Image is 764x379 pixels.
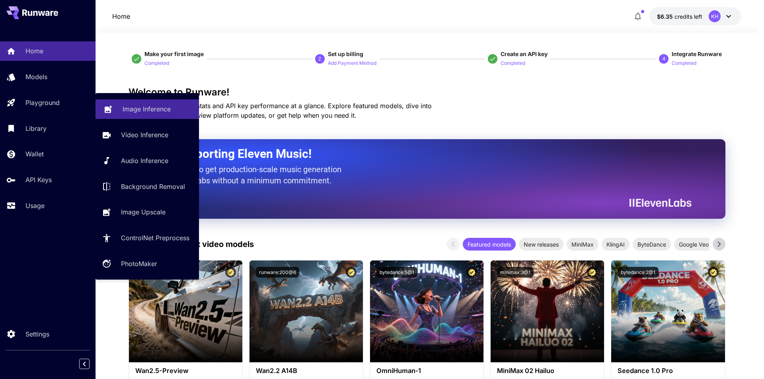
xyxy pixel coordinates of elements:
span: Google Veo [674,240,713,249]
h3: Wan2.5-Preview [135,367,236,375]
div: $6.3525 [657,12,702,21]
span: Featured models [463,240,516,249]
p: Wallet [25,149,44,159]
span: ByteDance [633,240,671,249]
div: KH [709,10,721,22]
p: Completed [672,60,696,67]
a: PhotoMaker [95,254,199,274]
p: Audio Inference [121,156,168,165]
img: alt [491,260,604,362]
img: alt [129,260,242,362]
h2: Now Supporting Eleven Music! [148,146,686,161]
button: Certified Model – Vetted for best performance and includes a commercial license. [708,267,719,278]
button: Certified Model – Vetted for best performance and includes a commercial license. [466,267,477,278]
h3: Seedance 1.0 Pro [618,367,718,375]
p: Models [25,72,47,82]
button: runware:200@6 [256,267,299,278]
button: Collapse sidebar [79,359,90,369]
p: Playground [25,98,60,107]
p: Add Payment Method [328,60,376,67]
a: Audio Inference [95,151,199,171]
span: MiniMax [567,240,598,249]
p: The only way to get production-scale music generation from Eleven Labs without a minimum commitment. [148,164,347,186]
span: Check out your usage stats and API key performance at a glance. Explore featured models, dive int... [129,102,432,119]
button: Certified Model – Vetted for best performance and includes a commercial license. [346,267,357,278]
p: PhotoMaker [121,259,157,268]
span: KlingAI [602,240,630,249]
p: ControlNet Preprocess [121,233,189,243]
span: Create an API key [501,51,548,57]
span: Set up billing [328,51,363,57]
span: $6.35 [657,13,674,20]
a: Background Removal [95,177,199,196]
p: Home [112,12,130,21]
button: Certified Model – Vetted for best performance and includes a commercial license. [225,267,236,278]
p: Background Removal [121,182,185,191]
span: credits left [674,13,702,20]
h3: OmniHuman‑1 [376,367,477,375]
p: 2 [318,55,321,62]
button: Certified Model – Vetted for best performance and includes a commercial license. [587,267,598,278]
a: Image Inference [95,99,199,119]
button: $6.3525 [649,7,741,25]
nav: breadcrumb [112,12,130,21]
h3: MiniMax 02 Hailuo [497,367,598,375]
span: Integrate Runware [672,51,722,57]
div: Collapse sidebar [85,357,95,371]
p: Library [25,124,47,133]
a: ControlNet Preprocess [95,228,199,248]
a: Image Upscale [95,202,199,222]
img: alt [249,260,363,362]
h3: Wan2.2 A14B [256,367,357,375]
img: alt [370,260,483,362]
button: bytedance:2@1 [618,267,659,278]
span: Make your first image [144,51,204,57]
p: Usage [25,201,45,210]
p: Video Inference [121,130,168,140]
p: 4 [663,55,665,62]
p: Completed [144,60,169,67]
p: Image Upscale [121,207,166,217]
p: Completed [501,60,525,67]
h3: Welcome to Runware! [129,87,725,98]
p: API Keys [25,175,52,185]
button: minimax:3@1 [497,267,534,278]
a: Video Inference [95,125,199,145]
p: Settings [25,329,49,339]
button: bytedance:5@1 [376,267,417,278]
img: alt [611,260,725,362]
p: Home [25,46,43,56]
span: New releases [519,240,563,249]
p: Image Inference [123,104,171,114]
